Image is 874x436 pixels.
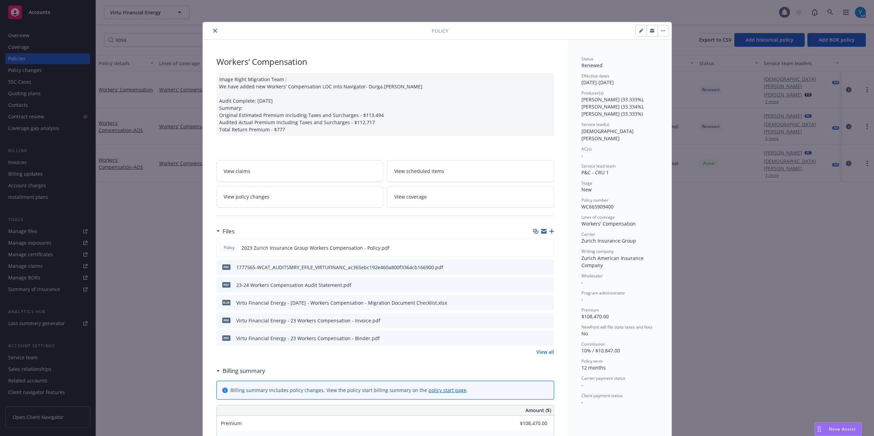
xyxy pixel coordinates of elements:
div: 1777565-WCAT_AUDITSMRY_EFILE_VIRTUFINANC_ac365ebc192e460a800f3364cb166900.pdf [236,264,443,271]
a: View claims [216,160,383,182]
div: 23-24 Workers Compensation Audit Statement.pdf [236,281,351,289]
span: 2023 Zurich Insurance Group Workers Compensation - Policy.pdf [241,244,390,251]
a: View scheduled items [387,160,554,182]
span: Amount ($) [525,407,551,414]
div: Billing summary includes policy changes. View the policy start billing summary on the . [230,387,468,394]
h3: Files [223,227,235,236]
span: Workers' Compensation [581,220,636,227]
span: pdf [222,264,230,270]
button: close [211,27,219,35]
button: download file [534,299,540,306]
span: View policy changes [224,193,269,200]
button: download file [534,335,540,342]
span: AC(s) [581,146,592,152]
div: Files [216,227,235,236]
a: View policy changes [216,186,383,207]
span: 12 months [581,364,606,371]
button: preview file [545,264,551,271]
span: Nova Assist [829,426,856,432]
div: Virtu Financial Energy - [DATE] - Workers Compensation - Migration Document Checklist.xlsx [236,299,447,306]
button: preview file [545,244,551,251]
span: Writing company [581,248,614,254]
span: xlsx [222,300,230,305]
span: Effective dates [581,73,609,79]
span: Wholesaler [581,273,603,279]
button: download file [534,281,540,289]
span: [PERSON_NAME] (33.333%), [PERSON_NAME] (33.334%), [PERSON_NAME] (33.333%) [581,96,646,117]
button: download file [534,317,540,324]
span: Renewed [581,62,603,69]
button: download file [534,244,539,251]
span: View claims [224,168,250,175]
div: Billing summary [216,366,265,375]
span: - [581,152,583,159]
div: Virtu Financial Energy - 23 Workers Compensation - Invoice.pdf [236,317,380,324]
div: Drag to move [815,423,823,436]
span: Program administrator [581,290,625,296]
a: View coverage [387,186,554,207]
span: - [581,296,583,303]
button: preview file [545,317,551,324]
span: Premium [581,307,599,313]
input: 0.00 [507,418,551,428]
span: Policy number [581,197,608,203]
div: Virtu Financial Energy - 23 Workers Compensation - Binder.pdf [236,335,380,342]
span: Premium [221,420,242,426]
span: Service lead(s) [581,121,609,127]
div: [DATE] - [DATE] [581,73,658,86]
span: Carrier payment status [581,375,625,381]
span: Carrier [581,231,595,237]
div: Workers' Compensation [216,56,554,68]
span: Policy [432,27,448,34]
span: Policy [222,245,236,251]
span: Status [581,56,593,62]
span: - [581,382,583,388]
span: New [581,186,592,193]
button: Nova Assist [815,422,862,436]
a: View all [536,348,554,355]
span: pdf [222,318,230,323]
a: policy start page [428,387,466,393]
span: View scheduled items [394,168,444,175]
span: 10% / $10,847.00 [581,347,620,354]
button: preview file [545,281,551,289]
span: Zurich Insurance Group [581,237,636,244]
span: - [581,279,583,286]
span: Lines of coverage [581,214,615,220]
span: pdf [222,282,230,287]
button: preview file [545,335,551,342]
div: Image Right Migration Team : We have added new Workers' Compensation LOC into Navigator- Durga.[P... [216,73,554,136]
span: No [581,330,588,337]
span: [DEMOGRAPHIC_DATA][PERSON_NAME] [581,128,634,142]
span: pdf [222,335,230,340]
span: Newfront will file state taxes and fees [581,324,652,330]
span: Policy term [581,358,603,364]
h3: Billing summary [223,366,265,375]
span: WC665909400 [581,203,614,210]
span: Commission [581,341,605,347]
span: - [581,399,583,405]
span: Producer(s) [581,90,604,96]
button: preview file [545,299,551,306]
button: download file [534,264,540,271]
span: Service lead team [581,163,616,169]
span: Client payment status [581,393,623,398]
span: Zurich American Insurance Company [581,255,645,268]
span: P&C - CRU 1 [581,169,609,176]
span: $108,470.00 [581,313,609,320]
span: View coverage [394,193,427,200]
span: Stage [581,180,592,186]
